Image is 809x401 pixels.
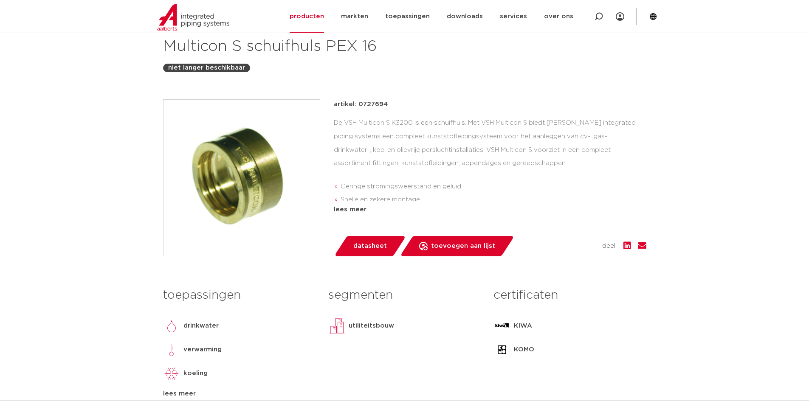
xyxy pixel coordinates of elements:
div: lees meer [334,205,646,215]
p: artikel: 0727694 [334,99,388,109]
img: drinkwater [163,317,180,334]
p: niet langer beschikbaar [168,63,245,73]
p: KIWA [514,321,532,331]
p: utiliteitsbouw [349,321,394,331]
img: koeling [163,365,180,382]
img: KOMO [493,341,510,358]
li: Snelle en zekere montage [341,193,646,207]
h3: toepassingen [163,287,316,304]
h3: certificaten [493,287,646,304]
img: utiliteitsbouw [328,317,345,334]
span: toevoegen aan lijst [431,239,495,253]
li: Geringe stromingsweerstand en geluid [341,180,646,193]
span: datasheet [353,239,387,253]
h3: segmenten [328,287,481,304]
h1: Multicon S schuifhuls PEX 16 [163,36,482,57]
img: verwarming [163,341,180,358]
p: verwarming [183,345,222,355]
a: datasheet [334,236,406,256]
p: drinkwater [183,321,219,331]
img: KIWA [493,317,510,334]
p: KOMO [514,345,534,355]
div: lees meer [163,389,316,399]
div: De VSH Multicon S K3200 is een schuifhuls. Met VSH Multicon S biedt [PERSON_NAME] integrated pipi... [334,116,646,201]
p: koeling [183,368,208,379]
span: deel: [602,241,617,251]
img: Product Image for Multicon S schuifhuls PEX 16 [163,100,320,256]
